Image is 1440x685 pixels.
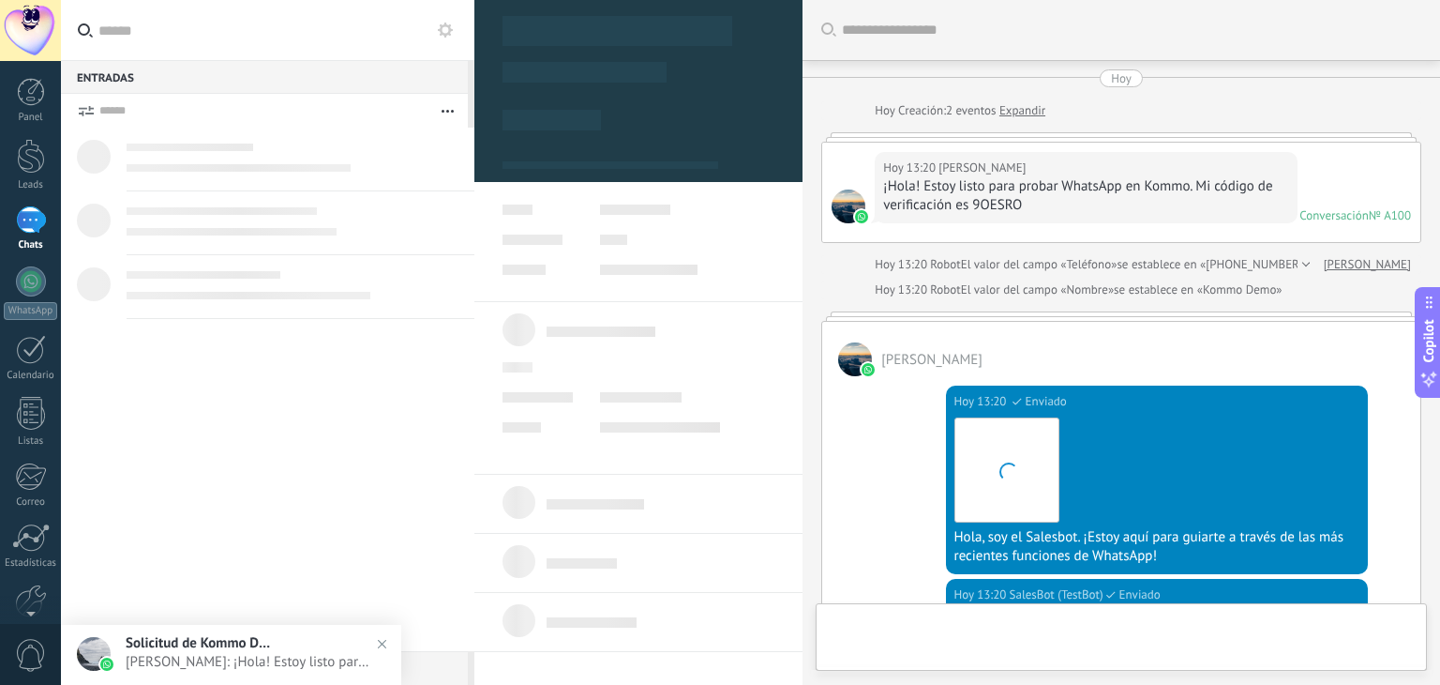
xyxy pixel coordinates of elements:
[126,653,374,671] span: [PERSON_NAME]: ¡Hola! Estoy listo para probar WhatsApp en Kommo. Mi código de verificación es 9OESRO
[4,557,58,570] div: Estadísticas
[1114,281,1282,299] span: se establece en «Kommo Demo»
[1369,207,1411,223] div: № A100
[930,282,960,297] span: Robot
[368,631,396,658] img: close_notification.svg
[930,256,960,272] span: Robot
[1119,586,1161,604] span: Enviado
[875,281,930,299] div: Hoy 13:20
[875,255,930,274] div: Hoy 13:20
[61,60,468,94] div: Entradas
[999,101,1045,120] a: Expandir
[875,101,898,120] div: Hoy
[427,94,468,128] button: Más
[855,210,868,223] img: waba.svg
[126,634,276,652] span: Solicitud de Kommo Demo
[100,658,113,671] img: waba.svg
[1010,586,1103,604] span: SalesBot (TestBot)
[881,351,982,369] span: Gabriela Morales
[1299,207,1369,223] div: Conversación
[954,392,1010,411] div: Hoy 13:20
[954,586,1010,604] div: Hoy 13:20
[875,101,1045,120] div: Creación:
[838,342,872,376] span: Gabriela Morales
[4,239,58,251] div: Chats
[4,435,58,448] div: Listas
[954,528,1359,566] div: Hola, soy el Salesbot. ¡Estoy aquí para guiarte a través de las más recientes funciones de WhatsApp!
[1026,392,1067,411] span: Enviado
[862,363,875,376] img: waba.svg
[1324,255,1411,274] a: [PERSON_NAME]
[4,370,58,382] div: Calendario
[1117,255,1309,274] span: se establece en «[PHONE_NUMBER]»
[883,177,1288,215] div: ¡Hola! Estoy listo para probar WhatsApp en Kommo. Mi código de verificación es 9OESRO
[1419,320,1438,363] span: Copilot
[961,255,1117,274] span: El valor del campo «Teléfono»
[4,302,57,320] div: WhatsApp
[832,190,865,223] span: Gabriela Morales
[946,101,996,120] span: 2 eventos
[4,496,58,509] div: Correo
[883,159,938,177] div: Hoy 13:20
[938,159,1026,177] span: Gabriela Morales
[1111,69,1132,87] div: Hoy
[4,112,58,124] div: Panel
[961,281,1114,299] span: El valor del campo «Nombre»
[4,179,58,191] div: Leads
[61,625,401,685] a: Solicitud de Kommo Demo[PERSON_NAME]: ¡Hola! Estoy listo para probar WhatsApp en Kommo. Mi código...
